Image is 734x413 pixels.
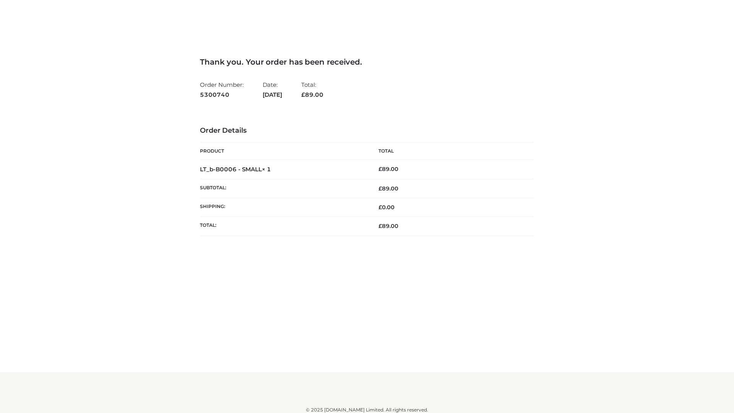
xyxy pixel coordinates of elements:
[378,204,382,211] span: £
[378,204,395,211] bdi: 0.00
[200,78,244,101] li: Order Number:
[301,91,323,98] span: 89.00
[200,179,367,198] th: Subtotal:
[378,166,398,172] bdi: 89.00
[263,90,282,100] strong: [DATE]
[367,143,534,160] th: Total
[378,166,382,172] span: £
[200,127,534,135] h3: Order Details
[200,166,271,173] strong: LT_b-B0006 - SMALL
[301,78,323,101] li: Total:
[200,57,534,67] h3: Thank you. Your order has been received.
[378,223,382,229] span: £
[301,91,305,98] span: £
[262,166,271,173] strong: × 1
[378,223,398,229] span: 89.00
[200,90,244,100] strong: 5300740
[378,185,382,192] span: £
[200,217,367,236] th: Total:
[200,143,367,160] th: Product
[378,185,398,192] span: 89.00
[263,78,282,101] li: Date:
[200,198,367,217] th: Shipping:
